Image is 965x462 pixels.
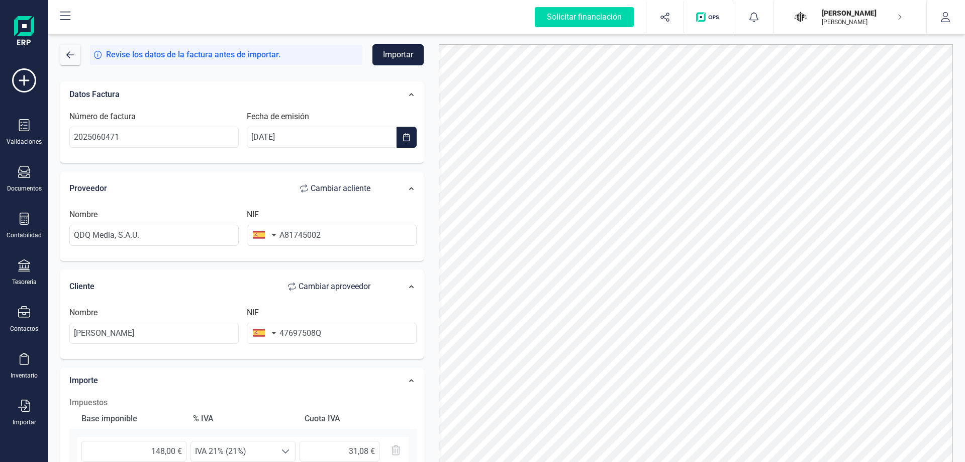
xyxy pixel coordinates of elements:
[290,178,380,199] button: Cambiar acliente
[69,209,98,221] label: Nombre
[77,409,185,429] div: Base imponible
[11,372,38,380] div: Inventario
[278,276,380,297] button: Cambiar aproveedor
[10,325,38,333] div: Contactos
[69,276,380,297] div: Cliente
[535,7,634,27] div: Solicitar financiación
[81,441,186,462] input: 0,00 €
[189,409,297,429] div: % IVA
[690,1,729,33] button: Logo de OPS
[247,111,309,123] label: Fecha de emisión
[247,209,259,221] label: NIF
[523,1,646,33] button: Solicitar financiación
[191,441,276,461] span: IVA 21% (21%)
[12,278,37,286] div: Tesorería
[790,6,812,28] img: JO
[69,307,98,319] label: Nombre
[372,44,424,65] button: Importar
[7,138,42,146] div: Validaciones
[301,409,408,429] div: Cuota IVA
[106,49,280,61] span: Revise los datos de la factura antes de importar.
[13,418,36,426] div: Importar
[69,111,136,123] label: Número de factura
[69,397,417,409] h2: Impuestos
[247,307,259,319] label: NIF
[14,16,34,48] img: Logo Finanedi
[299,281,370,293] span: Cambiar a proveedor
[69,178,380,199] div: Proveedor
[822,18,902,26] p: [PERSON_NAME]
[64,83,385,106] div: Datos Factura
[311,182,370,195] span: Cambiar a cliente
[696,12,723,22] img: Logo de OPS
[7,184,42,193] div: Documentos
[7,231,42,239] div: Contabilidad
[786,1,914,33] button: JO[PERSON_NAME][PERSON_NAME]
[822,8,902,18] p: [PERSON_NAME]
[300,441,379,462] input: 0,00 €
[69,376,98,385] span: Importe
